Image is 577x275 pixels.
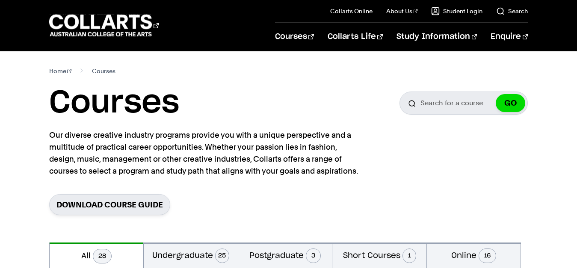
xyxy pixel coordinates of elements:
[49,84,179,122] h1: Courses
[332,242,426,268] button: Short Courses1
[431,7,482,15] a: Student Login
[496,7,528,15] a: Search
[479,248,496,263] span: 16
[306,248,321,263] span: 3
[49,65,72,77] a: Home
[386,7,418,15] a: About Us
[275,23,314,51] a: Courses
[496,94,525,112] button: GO
[491,23,528,51] a: Enquire
[399,92,528,115] input: Search for a course
[238,242,332,268] button: Postgraduate3
[330,7,373,15] a: Collarts Online
[328,23,383,51] a: Collarts Life
[402,248,416,263] span: 1
[397,23,477,51] a: Study Information
[144,242,238,268] button: Undergraduate25
[49,13,159,38] div: Go to homepage
[49,194,170,215] a: Download Course Guide
[50,242,144,268] button: All28
[49,129,361,177] p: Our diverse creative industry programs provide you with a unique perspective and a multitude of p...
[427,242,521,268] button: Online16
[92,65,115,77] span: Courses
[93,249,112,263] span: 28
[215,248,229,263] span: 25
